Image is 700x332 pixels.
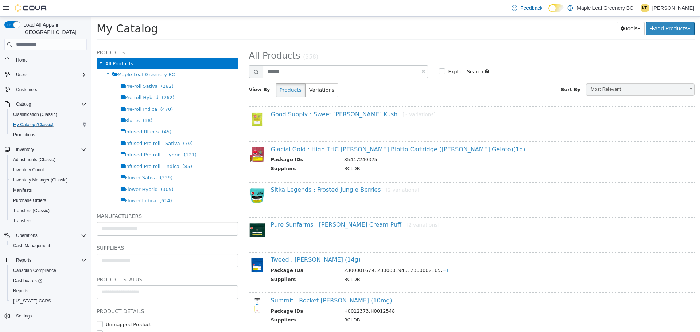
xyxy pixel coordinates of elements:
[295,170,328,176] small: [2 variations]
[525,5,553,19] button: Tools
[13,100,34,109] button: Catalog
[495,67,594,78] span: Most Relevant
[555,5,603,19] button: Add Products
[10,155,87,164] span: Adjustments (Classic)
[180,239,270,246] a: Tweed : [PERSON_NAME] (14g)
[14,44,42,50] span: All Products
[13,208,50,214] span: Transfers (Classic)
[180,94,345,101] a: Good Supply : Sweet [PERSON_NAME] Kush[3 variations]
[92,124,102,129] span: (79)
[315,205,349,211] small: [2 variations]
[34,101,48,106] span: Blunts
[13,231,87,240] span: Operations
[10,196,87,205] span: Purchase Orders
[16,87,37,93] span: Customers
[10,130,38,139] a: Promotions
[13,177,68,183] span: Inventory Manager (Classic)
[10,186,87,195] span: Manifests
[93,135,105,141] span: (121)
[7,241,90,251] button: Cash Management
[311,95,345,101] small: [3 variations]
[355,51,392,59] label: Explicit Search
[15,4,47,12] img: Cova
[13,243,50,249] span: Cash Management
[1,310,90,321] button: Settings
[13,288,28,294] span: Reports
[13,187,32,193] span: Manifests
[7,206,90,216] button: Transfers (Classic)
[520,4,542,12] span: Feedback
[34,135,90,141] span: Infused Pre-roll - Hybrid
[13,56,31,65] a: Home
[248,139,587,148] td: 85447240325
[13,167,44,173] span: Inventory Count
[1,84,90,95] button: Customers
[20,21,87,36] span: Load All Apps in [GEOGRAPHIC_DATA]
[158,129,174,146] img: 150
[248,300,587,309] td: BCLDB
[1,99,90,109] button: Catalog
[10,297,87,305] span: Washington CCRS
[5,31,147,40] h5: Products
[1,230,90,241] button: Operations
[158,205,174,222] img: 150
[180,169,328,176] a: Sitka Legends : Frosted Jungle Berries[2 variations]
[34,181,65,187] span: Flower Indica
[10,155,58,164] a: Adjustments (Classic)
[13,298,51,304] span: [US_STATE] CCRS
[248,291,587,300] td: H0012373,H0012548
[180,300,248,309] th: Suppliers
[34,78,67,83] span: Pre-roll Hybrid
[13,256,87,265] span: Reports
[34,170,66,175] span: Flower Hybrid
[10,206,87,215] span: Transfers (Classic)
[13,218,31,224] span: Transfers
[13,145,87,154] span: Inventory
[214,67,247,80] button: Variations
[7,165,90,175] button: Inventory Count
[13,157,55,163] span: Adjustments (Classic)
[13,100,87,109] span: Catalog
[10,216,34,225] a: Transfers
[27,55,84,60] span: Maple Leaf Greenery BC
[13,278,42,284] span: Dashboards
[13,267,56,273] span: Canadian Compliance
[470,70,489,75] span: Sort By
[7,185,90,195] button: Manifests
[13,198,46,203] span: Purchase Orders
[52,101,62,106] span: (38)
[248,259,587,268] td: BCLDB
[10,196,49,205] a: Purchase Orders
[495,67,603,79] a: Most Relevant
[69,90,82,95] span: (470)
[69,158,81,164] span: (339)
[10,176,87,184] span: Inventory Manager (Classic)
[548,4,564,12] input: Dark Mode
[351,251,358,256] span: +1
[5,258,147,267] h5: Product Status
[10,186,35,195] a: Manifests
[16,57,28,63] span: Home
[10,297,54,305] a: [US_STATE] CCRS
[16,257,31,263] span: Reports
[7,286,90,296] button: Reports
[158,240,174,257] img: 150
[13,55,87,65] span: Home
[248,148,587,157] td: BCLDB
[10,216,87,225] span: Transfers
[642,4,648,12] span: KP
[158,170,174,188] img: 150
[10,165,87,174] span: Inventory Count
[13,304,60,312] label: Unmapped Product
[34,147,88,152] span: Infused Pre-roll - Indica
[158,70,179,75] span: View By
[10,120,57,129] a: My Catalog (Classic)
[34,124,89,129] span: Infused Pre-roll - Sativa
[158,34,209,44] span: All Products
[16,313,32,319] span: Settings
[34,67,66,72] span: Pre-roll Sativa
[1,55,90,65] button: Home
[70,78,83,83] span: (262)
[10,120,87,129] span: My Catalog (Classic)
[10,241,87,250] span: Cash Management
